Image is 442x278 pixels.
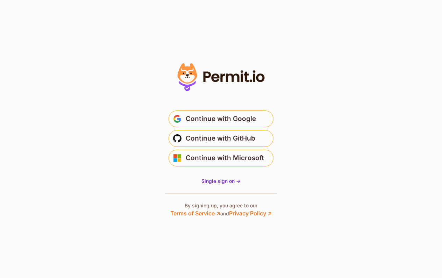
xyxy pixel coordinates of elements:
a: Single sign on -> [201,178,241,185]
span: Continue with GitHub [186,133,255,144]
span: Continue with Google [186,113,256,124]
a: Privacy Policy ↗ [229,210,272,217]
button: Continue with GitHub [169,130,273,147]
span: Single sign on -> [201,178,241,184]
a: Terms of Service ↗ [170,210,220,217]
button: Continue with Microsoft [169,150,273,166]
p: By signing up, you agree to our and [170,202,272,218]
span: Continue with Microsoft [186,152,264,164]
button: Continue with Google [169,111,273,127]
